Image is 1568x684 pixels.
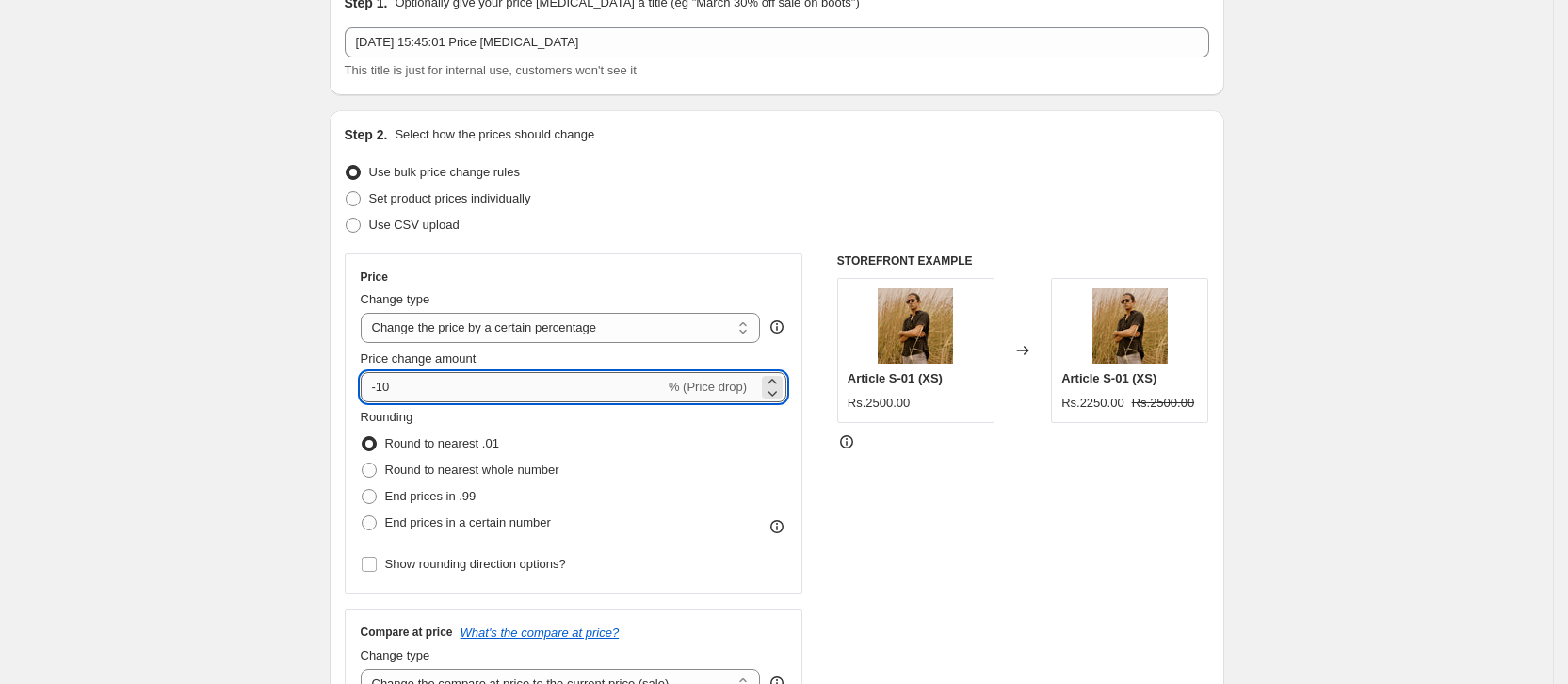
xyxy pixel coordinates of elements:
p: Select how the prices should change [395,125,594,144]
span: Change type [361,292,430,306]
input: -15 [361,372,665,402]
img: 236739071_1511322522553364_8784827037843676802_n_80x.jpg [1092,288,1168,364]
span: Round to nearest whole number [385,463,559,477]
button: What's the compare at price? [461,626,620,640]
h6: STOREFRONT EXAMPLE [837,253,1209,269]
span: This title is just for internal use, customers won't see it [345,63,637,77]
span: Article S-01 (XS) [1061,371,1156,385]
strike: Rs.2500.00 [1132,394,1195,413]
h3: Price [361,269,388,285]
span: Rounding [361,410,413,424]
h2: Step 2. [345,125,388,144]
span: Use CSV upload [369,218,460,232]
span: Round to nearest .01 [385,436,499,450]
div: Rs.2500.00 [848,394,911,413]
img: 236739071_1511322522553364_8784827037843676802_n_80x.jpg [878,288,953,364]
span: End prices in a certain number [385,515,551,529]
span: End prices in .99 [385,489,477,503]
span: Change type [361,648,430,662]
input: 30% off holiday sale [345,27,1209,57]
span: Price change amount [361,351,477,366]
span: Set product prices individually [369,191,531,205]
div: Rs.2250.00 [1061,394,1124,413]
span: % (Price drop) [669,380,747,394]
div: help [768,318,786,336]
span: Article S-01 (XS) [848,371,943,385]
h3: Compare at price [361,625,453,640]
span: Show rounding direction options? [385,557,566,571]
span: Use bulk price change rules [369,165,520,179]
